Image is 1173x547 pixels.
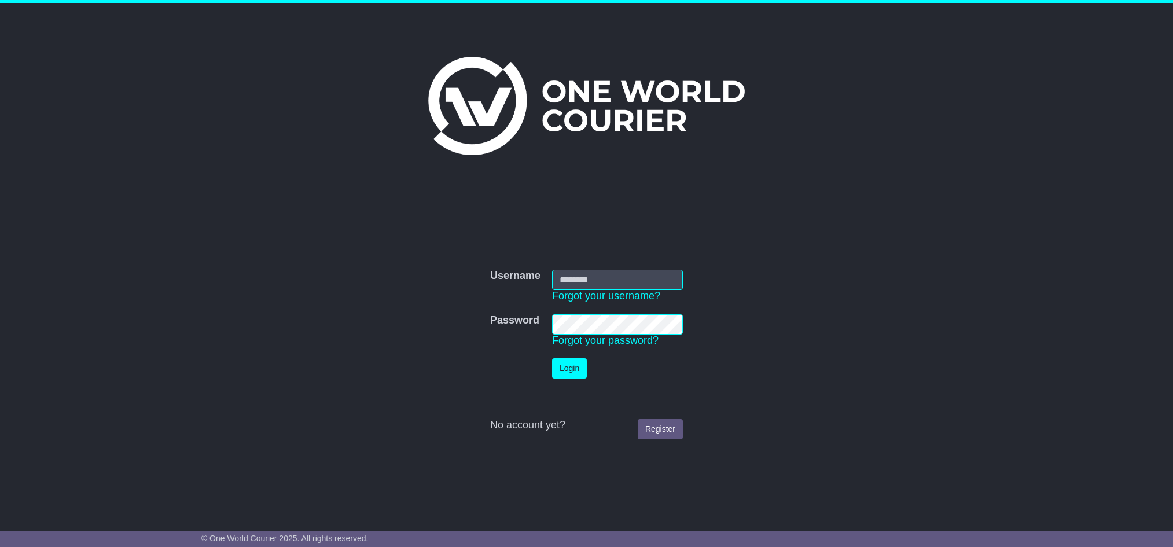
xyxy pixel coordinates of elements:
[638,419,683,439] a: Register
[201,534,369,543] span: © One World Courier 2025. All rights reserved.
[552,358,587,379] button: Login
[490,270,540,282] label: Username
[490,314,539,327] label: Password
[552,290,660,302] a: Forgot your username?
[552,335,659,346] a: Forgot your password?
[490,419,683,432] div: No account yet?
[428,57,744,155] img: One World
